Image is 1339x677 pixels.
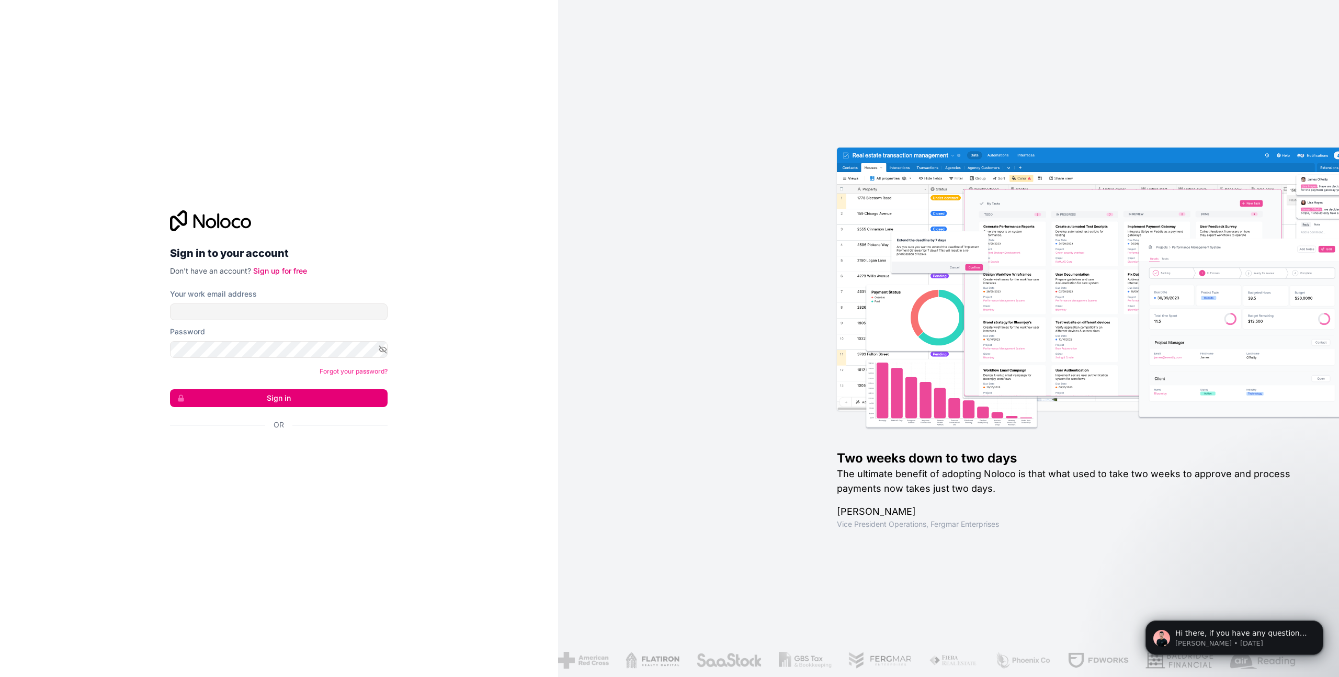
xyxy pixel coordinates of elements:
[170,341,388,358] input: Password
[778,652,831,669] img: /assets/gbstax-C-GtDUiK.png
[170,326,205,337] label: Password
[837,504,1306,519] h1: [PERSON_NAME]
[837,450,1306,467] h1: Two weeks down to two days
[994,652,1050,669] img: /assets/phoenix-BREaitsQ.png
[1130,599,1339,672] iframe: Intercom notifications message
[557,652,608,669] img: /assets/american-red-cross-BAupjrZR.png
[170,389,388,407] button: Sign in
[1066,652,1128,669] img: /assets/fdworks-Bi04fVtw.png
[625,652,679,669] img: /assets/flatiron-C8eUkumj.png
[253,266,307,275] a: Sign up for free
[695,652,761,669] img: /assets/saastock-C6Zbiodz.png
[170,289,257,299] label: Your work email address
[837,467,1306,496] h2: The ultimate benefit of adopting Noloco is that what used to take two weeks to approve and proces...
[274,420,284,430] span: Or
[928,652,977,669] img: /assets/fiera-fwj2N5v4.png
[837,519,1306,529] h1: Vice President Operations , Fergmar Enterprises
[320,367,388,375] a: Forgot your password?
[170,303,388,320] input: Email address
[847,652,911,669] img: /assets/fergmar-CudnrXN5.png
[170,266,251,275] span: Don't have an account?
[165,442,384,465] iframe: Sign in with Google Button
[170,244,388,263] h2: Sign in to your account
